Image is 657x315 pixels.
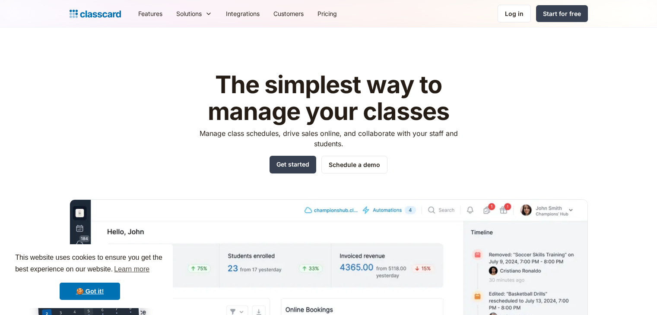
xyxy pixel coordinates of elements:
p: Manage class schedules, drive sales online, and collaborate with your staff and students. [191,128,466,149]
a: Integrations [219,4,267,23]
a: Customers [267,4,311,23]
span: This website uses cookies to ensure you get the best experience on our website. [15,252,165,276]
a: learn more about cookies [113,263,151,276]
a: Log in [498,5,531,22]
a: Start for free [536,5,588,22]
div: cookieconsent [7,244,173,308]
h1: The simplest way to manage your classes [191,72,466,125]
a: Features [131,4,169,23]
div: Start for free [543,9,581,18]
a: home [70,8,121,20]
a: Get started [270,156,316,173]
a: dismiss cookie message [60,283,120,300]
a: Schedule a demo [321,156,387,173]
div: Solutions [169,4,219,23]
div: Solutions [176,9,202,18]
a: Pricing [311,4,344,23]
div: Log in [505,9,524,18]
